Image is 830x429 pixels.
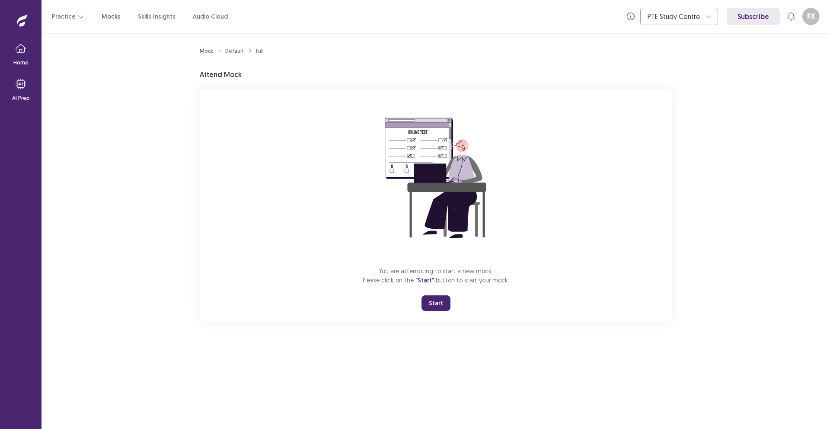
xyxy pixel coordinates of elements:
nav: breadcrumb [200,47,264,55]
p: Attend Mock [200,69,242,80]
button: FX [802,8,820,25]
div: Full [256,47,264,55]
button: Practice [52,9,84,24]
a: Audio Cloud [193,12,228,21]
p: Home [13,59,29,67]
a: Skills Insights [138,12,176,21]
img: attend-mock [358,100,514,256]
a: Mocks [102,12,121,21]
p: You are attempting to start a new mock. Please click on the button to start your mock. [363,266,509,285]
span: "Start" [415,276,434,284]
div: Default [225,47,244,55]
button: info [623,9,638,24]
div: PTE Study Centre [648,8,701,25]
a: Mock [200,47,213,55]
a: Subscribe [727,8,780,25]
button: Start [421,295,450,311]
p: AI Prep [12,94,30,102]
